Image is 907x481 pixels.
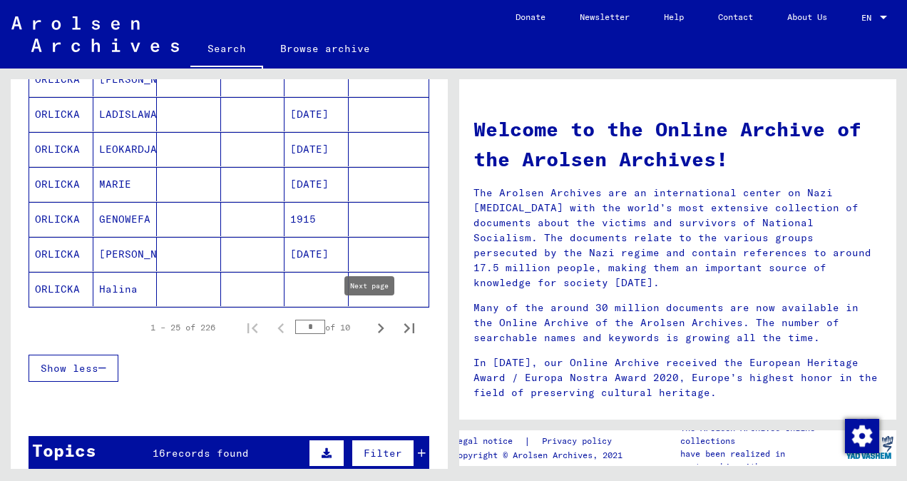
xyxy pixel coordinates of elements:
button: Show less [29,355,118,382]
mat-cell: Halina [93,272,158,306]
div: of 10 [295,320,367,334]
mat-cell: MARIE [93,167,158,201]
mat-cell: [PERSON_NAME] [93,237,158,271]
button: Filter [352,440,414,467]
span: Filter [364,447,402,460]
span: EN [861,13,877,23]
mat-cell: [DATE] [285,97,349,131]
div: 1 – 25 of 226 [150,321,215,334]
p: have been realized in partnership with [680,447,841,473]
p: Many of the around 30 million documents are now available in the Online Archive of the Arolsen Ar... [473,300,882,345]
mat-cell: [DATE] [285,132,349,166]
button: Last page [395,313,424,342]
span: records found [165,447,249,460]
mat-cell: LADISLAWA [93,97,158,131]
img: Arolsen_neg.svg [11,16,179,52]
img: yv_logo.png [843,430,896,465]
p: The Arolsen Archives online collections [680,422,841,447]
button: Previous page [267,313,295,342]
a: Browse archive [263,31,387,66]
button: Next page [367,313,395,342]
a: Legal notice [453,434,524,449]
div: | [453,434,629,449]
mat-cell: [DATE] [285,167,349,201]
a: Search [190,31,263,69]
mat-cell: ORLICKA [29,202,93,236]
a: Privacy policy [531,434,629,449]
p: Copyright © Arolsen Archives, 2021 [453,449,629,462]
mat-cell: ORLICKA [29,237,93,271]
mat-cell: LEOKARDJA [93,132,158,166]
span: Show less [41,362,98,375]
p: In [DATE], our Online Archive received the European Heritage Award / Europa Nostra Award 2020, Eu... [473,355,882,400]
img: Change consent [845,419,879,453]
mat-cell: ORLICKA [29,132,93,166]
span: 16 [153,447,165,460]
mat-cell: [PERSON_NAME] [93,62,158,96]
mat-cell: ORLICKA [29,167,93,201]
button: First page [238,313,267,342]
mat-cell: ORLICKA [29,62,93,96]
mat-cell: [DATE] [285,237,349,271]
p: The Arolsen Archives are an international center on Nazi [MEDICAL_DATA] with the world’s most ext... [473,186,882,290]
mat-cell: ORLICKA [29,272,93,306]
mat-cell: ORLICKA [29,97,93,131]
div: Topics [32,437,96,463]
mat-cell: GENOWEFA [93,202,158,236]
h1: Welcome to the Online Archive of the Arolsen Archives! [473,114,882,174]
mat-cell: 1915 [285,202,349,236]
